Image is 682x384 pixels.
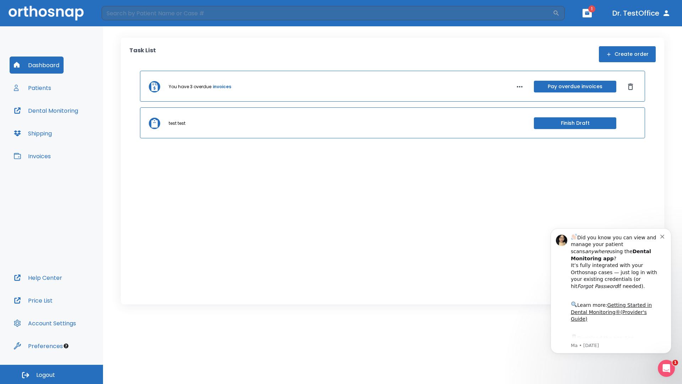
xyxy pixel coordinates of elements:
[625,81,636,92] button: Dismiss
[120,15,126,21] button: Dismiss notification
[658,360,675,377] iframe: Intercom live chat
[610,7,673,20] button: Dr. TestOffice
[31,116,120,152] div: Download the app: | ​ Let us know if you need help getting started!
[10,315,80,332] button: Account Settings
[10,125,56,142] button: Shipping
[540,218,682,365] iframe: Intercom notifications message
[599,46,656,62] button: Create order
[588,5,595,12] span: 1
[672,360,678,366] span: 1
[10,269,66,286] button: Help Center
[31,118,94,130] a: App Store
[129,46,156,62] p: Task List
[10,337,67,354] button: Preferences
[534,117,616,129] button: Finish Draft
[10,148,55,165] button: Invoices
[10,79,55,96] button: Patients
[169,120,185,127] p: test test
[534,81,616,92] button: Pay overdue invoices
[9,6,84,20] img: Orthosnap
[31,125,120,131] p: Message from Ma, sent 1w ago
[36,371,55,379] span: Logout
[10,292,57,309] button: Price List
[102,6,553,20] input: Search by Patient Name or Case #
[213,84,231,90] a: invoices
[10,102,82,119] button: Dental Monitoring
[10,57,64,74] button: Dashboard
[169,84,211,90] p: You have 3 overdue
[63,343,69,349] div: Tooltip anchor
